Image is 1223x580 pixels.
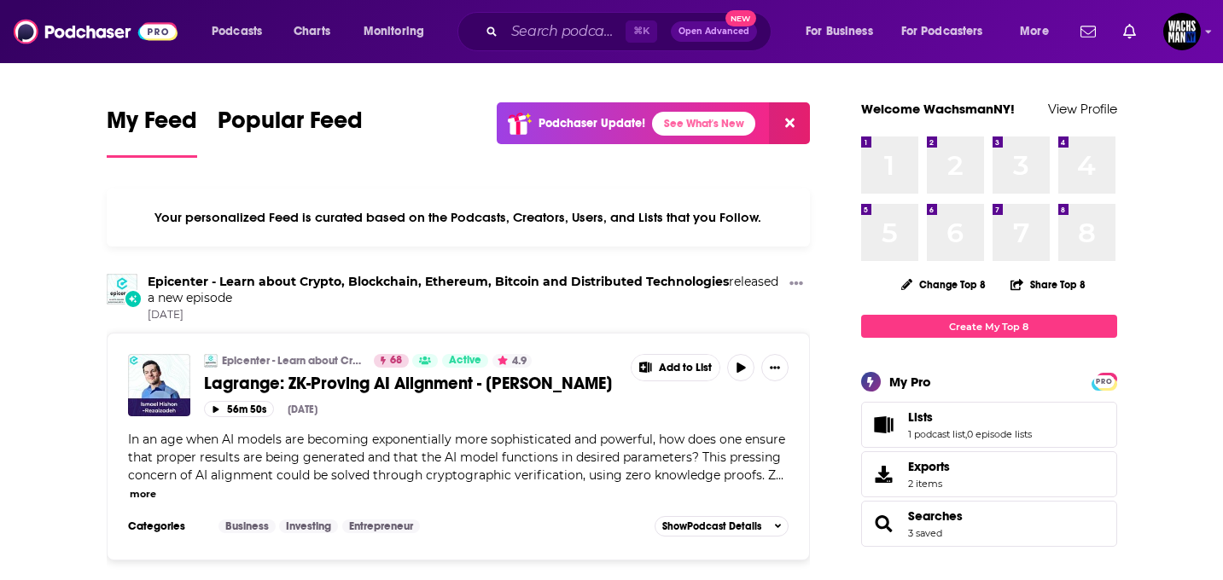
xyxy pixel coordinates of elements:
a: Popular Feed [218,106,363,158]
div: My Pro [889,374,931,390]
button: open menu [890,18,1008,45]
span: Charts [294,20,330,43]
p: Podchaser Update! [539,116,645,130]
span: Open Advanced [678,27,749,36]
span: 68 [390,352,402,369]
span: For Podcasters [901,20,983,43]
a: Lagrange: ZK-Proving AI Alignment - [PERSON_NAME] [204,373,619,394]
input: Search podcasts, credits, & more... [504,18,626,45]
span: For Business [806,20,873,43]
span: Lagrange: ZK-Proving AI Alignment - [PERSON_NAME] [204,373,612,394]
a: Epicenter - Learn about Crypto, Blockchain, Ethereum, Bitcoin and Distributed Technologies [148,274,729,289]
button: Show More Button [783,274,810,295]
span: Logged in as WachsmanNY [1163,13,1201,50]
h3: Categories [128,519,205,533]
span: Active [449,352,481,369]
a: Investing [279,519,338,533]
span: Add to List [659,362,712,374]
a: Searches [867,512,901,536]
span: More [1020,20,1049,43]
span: ⌘ K [626,20,657,43]
img: Podchaser - Follow, Share and Rate Podcasts [14,15,178,48]
span: , [965,428,967,440]
span: ... [776,467,783,483]
a: 1 podcast list [908,428,965,440]
span: Searches [861,501,1117,547]
button: open menu [794,18,894,45]
a: Searches [908,508,963,524]
div: New Episode [124,289,143,308]
a: Lists [867,413,901,437]
a: 68 [374,354,409,368]
a: 3 saved [908,527,942,539]
a: Show notifications dropdown [1116,17,1143,46]
span: My Feed [107,106,197,145]
button: Change Top 8 [891,274,997,295]
span: New [725,10,756,26]
img: Epicenter - Learn about Crypto, Blockchain, Ethereum, Bitcoin and Distributed Technologies [107,274,137,304]
div: Your personalized Feed is curated based on the Podcasts, Creators, Users, and Lists that you Follow. [107,188,811,246]
a: PRO [1094,374,1115,387]
button: Open AdvancedNew [671,21,757,42]
a: Charts [282,18,341,45]
img: Epicenter - Learn about Crypto, Blockchain, Ethereum, Bitcoin and Distributed Technologies [204,354,218,368]
a: Show notifications dropdown [1074,17,1103,46]
a: 0 episode lists [967,428,1032,440]
button: Show More Button [761,354,789,381]
span: Exports [908,459,950,474]
button: 4.9 [492,354,532,368]
span: Podcasts [212,20,262,43]
a: Entrepreneur [342,519,420,533]
div: Search podcasts, credits, & more... [474,12,788,51]
span: [DATE] [148,308,783,322]
span: Popular Feed [218,106,363,145]
img: User Profile [1163,13,1201,50]
div: [DATE] [288,403,317,415]
button: Show profile menu [1163,13,1201,50]
a: Create My Top 8 [861,315,1117,338]
button: Show More Button [632,355,720,380]
button: more [130,487,156,502]
button: open menu [200,18,284,45]
a: See What's New [652,112,755,136]
span: 2 items [908,478,950,490]
a: Exports [861,451,1117,497]
button: Share Top 8 [1010,268,1086,301]
img: Lagrange: ZK-Proving AI Alignment - Ismael Hishon-Rezaizadeh [128,354,190,416]
a: My Feed [107,106,197,158]
a: Lists [908,409,1032,425]
button: ShowPodcast Details [655,516,789,536]
a: Business [218,519,276,533]
button: open menu [352,18,446,45]
span: PRO [1094,375,1115,388]
button: 56m 50s [204,401,274,417]
span: Show Podcast Details [662,520,761,532]
span: Monitoring [364,20,424,43]
a: Active [442,354,488,368]
h3: released a new episode [148,274,783,306]
a: View Profile [1048,101,1117,117]
span: In an age when AI models are becoming exponentially more sophisticated and powerful, how does one... [128,432,785,483]
span: Lists [908,409,933,425]
button: open menu [1008,18,1070,45]
span: Exports [867,462,901,486]
span: Lists [861,402,1117,448]
a: Welcome WachsmanNY! [861,101,1015,117]
a: Epicenter - Learn about Crypto, Blockchain, Ethereum, Bitcoin and Distributed Technologies [222,354,363,368]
